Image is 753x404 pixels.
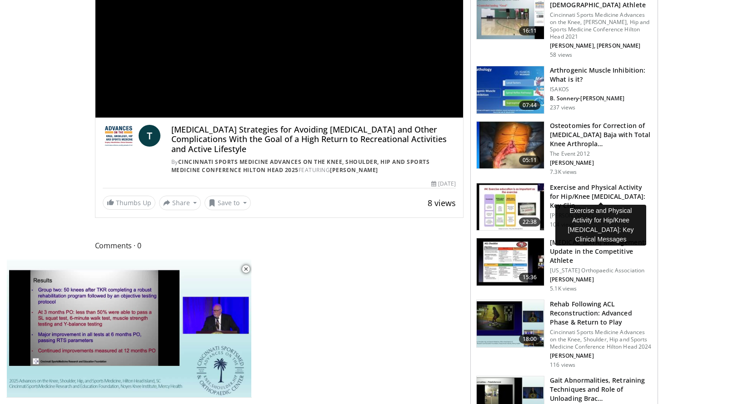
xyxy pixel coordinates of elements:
img: rQqFhpGihXXoLKSn4xMDoxOmtxOwKG7D.150x105_q85_crop-smart_upscale.jpg [477,122,544,169]
p: ISAKOS [550,86,652,93]
a: 22:38 Exercise and Physical Activity for Hip/Knee [MEDICAL_DATA]: Key Clin… [PERSON_NAME] 104 views [476,183,652,231]
img: a9223f72-b286-40a0-8bef-b25a35cc3e18.150x105_q85_crop-smart_upscale.jpg [477,66,544,113]
p: The Event 2012 [550,150,652,158]
a: 07:44 Arthrogenic Muscle Inhibition: What is it? ISAKOS B. Sonnery-[PERSON_NAME] 237 views [476,66,652,114]
p: Cincinnati Sports Medicine Advances on the Knee, Shoulder, Hip and Sports Medicine Conference Hil... [550,329,652,350]
a: T [139,125,160,147]
p: 7.3K views [550,168,577,176]
img: e83b6c9c-a500-4725-a49e-63b5649f6f45.150x105_q85_crop-smart_upscale.jpg [477,183,544,231]
div: Exercise and Physical Activity for Hip/Knee [MEDICAL_DATA]: Key Clinical Messages [555,205,646,246]
img: Cincinnati Sports Medicine Advances on the Knee, Shoulder, Hip and Sports Medicine Conference Hil... [103,125,135,147]
p: 116 views [550,361,575,369]
img: 96bf828a-3681-4c44-ab76-dfba8939c73b.150x105_q85_crop-smart_upscale.jpg [477,300,544,347]
p: [US_STATE] Orthopaedic Association [550,267,652,274]
p: [PERSON_NAME] [550,352,652,360]
h3: [MEDICAL_DATA] Management: Update in the Competitive Athlete [550,238,652,265]
span: 05:11 [519,156,541,165]
a: 15:36 [MEDICAL_DATA] Management: Update in the Competitive Athlete [US_STATE] Orthopaedic Associa... [476,238,652,292]
span: 22:38 [519,217,541,227]
h3: Exercise and Physical Activity for Hip/Knee [MEDICAL_DATA]: Key Clin… [550,183,652,210]
p: 58 views [550,51,572,59]
p: Cincinnati Sports Medicine Advances on the Knee, [PERSON_NAME], Hip and Sports Medicine Conferenc... [550,11,652,40]
button: Save to [204,196,251,210]
span: 07:44 [519,101,541,110]
p: [PERSON_NAME] [550,212,652,219]
a: Thumbs Up [103,196,155,210]
h4: [MEDICAL_DATA] Strategies for Avoiding [MEDICAL_DATA] and Other Complications With the Goal of a ... [171,125,456,154]
a: 18:00 Rehab Following ACL Reconstruction: Advanced Phase & Return to Play Cincinnati Sports Medic... [476,300,652,369]
div: By FEATURING [171,158,456,174]
p: 104 views [550,221,575,228]
video-js: Video Player [6,260,252,398]
p: [PERSON_NAME] [550,276,652,283]
span: 8 views [428,197,456,208]
p: [PERSON_NAME], [PERSON_NAME] [550,42,652,49]
p: 237 views [550,104,575,111]
span: Comments 0 [95,240,464,251]
div: [DATE] [431,180,456,188]
p: B. Sonnery-[PERSON_NAME] [550,95,652,102]
img: 96c4158f-fd48-4bc2-8582-bbc5b241b729.150x105_q85_crop-smart_upscale.jpg [477,238,544,286]
h3: Gait Abnormalities, Retraining Techniques and Role of Unloading Brac… [550,376,652,403]
h3: Arthrogenic Muscle Inhibition: What is it? [550,66,652,84]
span: 18:00 [519,335,541,344]
h3: Osteotomies for Correction of [MEDICAL_DATA] Baja with Total Knee Arthropla… [550,121,652,148]
button: Share [159,196,201,210]
button: Close [237,260,255,279]
a: [PERSON_NAME] [330,166,378,174]
span: 15:36 [519,273,541,282]
a: Cincinnati Sports Medicine Advances on the Knee, Shoulder, Hip and Sports Medicine Conference Hil... [171,158,430,174]
a: 05:11 Osteotomies for Correction of [MEDICAL_DATA] Baja with Total Knee Arthropla… The Event 2012... [476,121,652,176]
p: 5.1K views [550,285,577,292]
h3: Rehab Following ACL Reconstruction: Advanced Phase & Return to Play [550,300,652,327]
span: 16:11 [519,26,541,35]
p: [PERSON_NAME] [550,159,652,167]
